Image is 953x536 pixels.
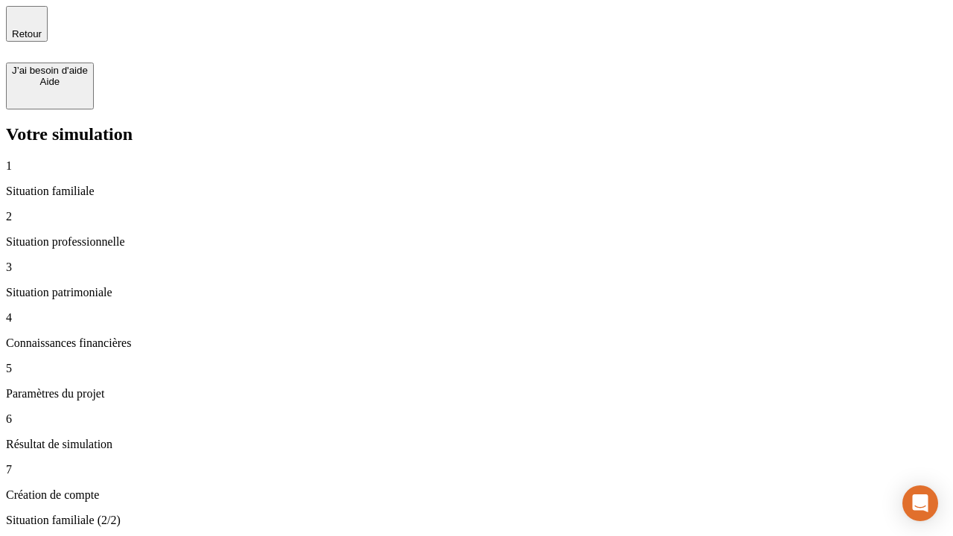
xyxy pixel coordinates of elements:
[6,336,947,350] p: Connaissances financières
[12,28,42,39] span: Retour
[6,412,947,426] p: 6
[6,362,947,375] p: 5
[6,6,48,42] button: Retour
[902,485,938,521] div: Open Intercom Messenger
[6,514,947,527] p: Situation familiale (2/2)
[6,210,947,223] p: 2
[6,463,947,476] p: 7
[6,124,947,144] h2: Votre simulation
[6,438,947,451] p: Résultat de simulation
[6,63,94,109] button: J’ai besoin d'aideAide
[12,65,88,76] div: J’ai besoin d'aide
[6,387,947,401] p: Paramètres du projet
[6,185,947,198] p: Situation familiale
[6,488,947,502] p: Création de compte
[6,261,947,274] p: 3
[6,159,947,173] p: 1
[6,235,947,249] p: Situation professionnelle
[12,76,88,87] div: Aide
[6,311,947,325] p: 4
[6,286,947,299] p: Situation patrimoniale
